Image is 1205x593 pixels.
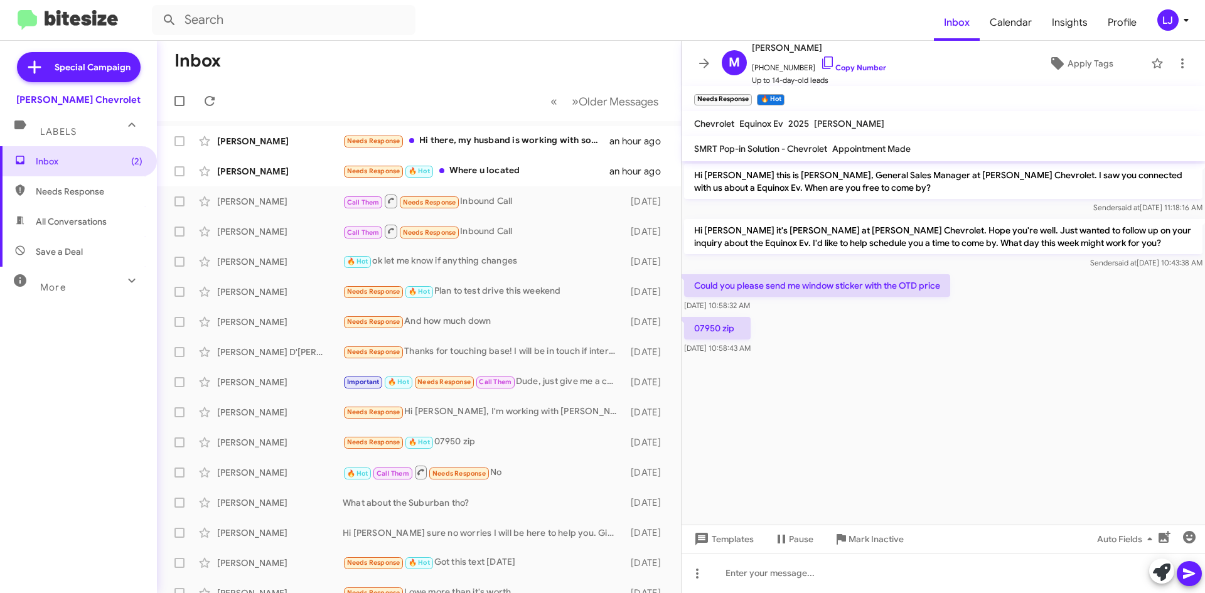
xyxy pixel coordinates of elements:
[684,219,1202,254] p: Hi [PERSON_NAME] it's [PERSON_NAME] at [PERSON_NAME] Chevrolet. Hope you're well. Just wanted to ...
[739,118,783,129] span: Equinox Ev
[217,195,343,208] div: [PERSON_NAME]
[40,126,77,137] span: Labels
[388,378,409,386] span: 🔥 Hot
[343,555,624,570] div: Got this text [DATE]
[624,526,671,539] div: [DATE]
[624,346,671,358] div: [DATE]
[217,406,343,419] div: [PERSON_NAME]
[347,228,380,237] span: Call Them
[217,165,343,178] div: [PERSON_NAME]
[152,5,415,35] input: Search
[17,52,141,82] a: Special Campaign
[1118,203,1140,212] span: said at
[752,40,886,55] span: [PERSON_NAME]
[217,225,343,238] div: [PERSON_NAME]
[543,88,565,114] button: Previous
[409,287,430,296] span: 🔥 Hot
[609,135,671,147] div: an hour ago
[217,316,343,328] div: [PERSON_NAME]
[343,435,624,449] div: 07950 zip
[343,164,609,178] div: Where u located
[1115,258,1137,267] span: said at
[684,301,750,310] span: [DATE] 10:58:32 AM
[849,528,904,550] span: Mark Inactive
[403,198,456,206] span: Needs Response
[1097,528,1157,550] span: Auto Fields
[131,155,142,168] span: (2)
[624,496,671,509] div: [DATE]
[343,526,624,539] div: Hi [PERSON_NAME] sure no worries I will be here to help you. Give me call at [PHONE_NUMBER] or my...
[174,51,221,71] h1: Inbox
[347,558,400,567] span: Needs Response
[55,61,131,73] span: Special Campaign
[36,155,142,168] span: Inbox
[624,406,671,419] div: [DATE]
[347,469,368,478] span: 🔥 Hot
[36,215,107,228] span: All Conversations
[409,438,430,446] span: 🔥 Hot
[432,469,486,478] span: Needs Response
[752,55,886,74] span: [PHONE_NUMBER]
[1016,52,1145,75] button: Apply Tags
[684,164,1202,199] p: Hi [PERSON_NAME] this is [PERSON_NAME], General Sales Manager at [PERSON_NAME] Chevrolet. I saw y...
[1068,52,1113,75] span: Apply Tags
[684,317,751,339] p: 07950 zip
[624,557,671,569] div: [DATE]
[217,255,343,268] div: [PERSON_NAME]
[609,165,671,178] div: an hour ago
[217,496,343,509] div: [PERSON_NAME]
[624,255,671,268] div: [DATE]
[624,316,671,328] div: [DATE]
[1042,4,1098,41] span: Insights
[684,274,950,297] p: Could you please send me window sticker with the OTD price
[403,228,456,237] span: Needs Response
[347,167,400,175] span: Needs Response
[1098,4,1147,41] span: Profile
[16,93,141,106] div: [PERSON_NAME] Chevrolet
[694,94,752,105] small: Needs Response
[550,93,557,109] span: «
[217,557,343,569] div: [PERSON_NAME]
[343,464,624,480] div: No
[217,466,343,479] div: [PERSON_NAME]
[343,345,624,359] div: Thanks for touching base! I will be in touch if interested. Thanks
[36,185,142,198] span: Needs Response
[624,376,671,388] div: [DATE]
[343,284,624,299] div: Plan to test drive this weekend
[217,346,343,358] div: [PERSON_NAME] D'[PERSON_NAME]
[217,436,343,449] div: [PERSON_NAME]
[789,528,813,550] span: Pause
[347,378,380,386] span: Important
[624,225,671,238] div: [DATE]
[1093,203,1202,212] span: Sender [DATE] 11:18:16 AM
[1087,528,1167,550] button: Auto Fields
[752,74,886,87] span: Up to 14-day-old leads
[343,405,624,419] div: Hi [PERSON_NAME], I'm working with [PERSON_NAME].Thank you though.
[343,254,624,269] div: ok let me know if anything changes
[343,223,624,239] div: Inbound Call
[684,343,751,353] span: [DATE] 10:58:43 AM
[682,528,764,550] button: Templates
[694,143,827,154] span: SMRT Pop-in Solution - Chevrolet
[343,314,624,329] div: And how much down
[934,4,980,41] a: Inbox
[694,118,734,129] span: Chevrolet
[764,528,823,550] button: Pause
[347,287,400,296] span: Needs Response
[347,198,380,206] span: Call Them
[757,94,784,105] small: 🔥 Hot
[40,282,66,293] span: More
[409,167,430,175] span: 🔥 Hot
[624,195,671,208] div: [DATE]
[544,88,666,114] nav: Page navigation example
[217,526,343,539] div: [PERSON_NAME]
[980,4,1042,41] a: Calendar
[624,286,671,298] div: [DATE]
[729,53,740,73] span: M
[1147,9,1191,31] button: LJ
[692,528,754,550] span: Templates
[347,348,400,356] span: Needs Response
[347,408,400,416] span: Needs Response
[217,376,343,388] div: [PERSON_NAME]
